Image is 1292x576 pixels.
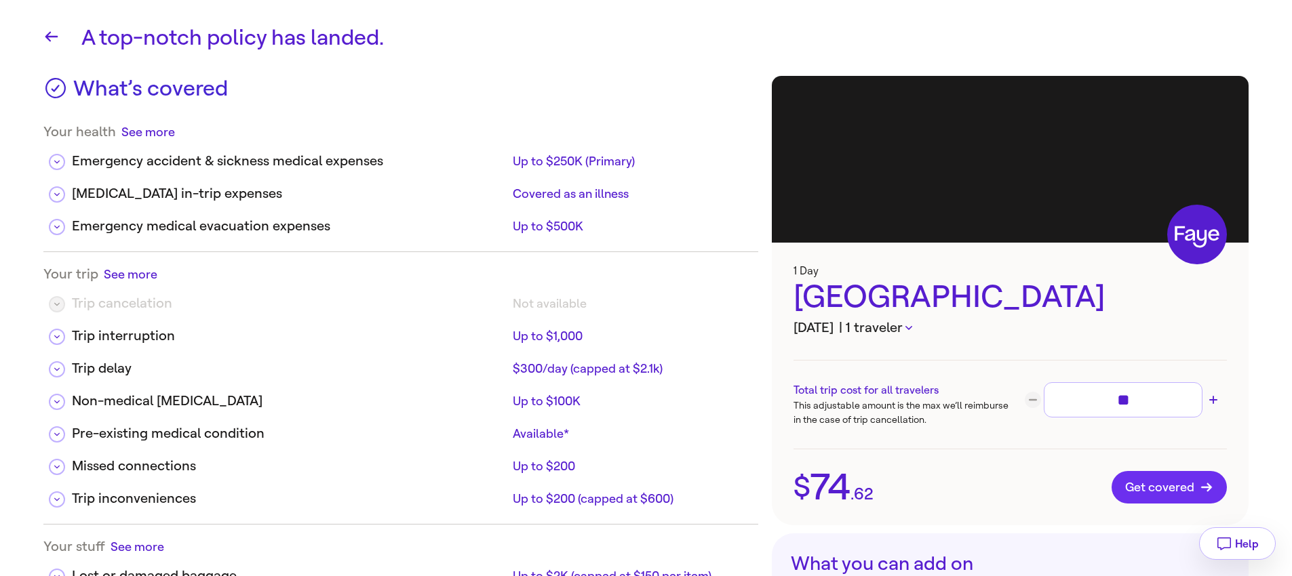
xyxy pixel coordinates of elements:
[72,216,507,236] div: Emergency medical evacuation expenses
[513,361,747,377] div: $300/day (capped at $2.1k)
[513,393,747,409] div: Up to $100K
[794,473,810,501] span: $
[513,186,747,202] div: Covered as an illness
[513,153,747,169] div: Up to $250K (Primary)
[43,413,758,445] div: Pre-existing medical conditionAvailable*
[1235,537,1259,550] span: Help
[72,184,507,204] div: [MEDICAL_DATA] in-trip expenses
[1025,392,1041,408] button: Decrease trip cost
[43,123,758,140] div: Your health
[43,266,758,283] div: Your trip
[72,326,507,346] div: Trip interruption
[794,277,1227,318] div: [GEOGRAPHIC_DATA]
[794,382,1010,398] h3: Total trip cost for all travelers
[72,489,507,509] div: Trip inconveniences
[73,76,228,110] h3: What’s covered
[850,486,854,502] span: .
[72,391,507,411] div: Non-medical [MEDICAL_DATA]
[43,445,758,478] div: Missed connectionsUp to $200
[81,22,1249,54] h1: A top-notch policy has landed.
[72,151,507,171] div: Emergency accident & sickness medical expenses
[104,266,157,283] button: See more
[1205,392,1221,408] button: Increase trip cost
[794,318,1227,338] h3: [DATE]
[791,552,1230,575] h3: What you can add on
[72,456,507,476] div: Missed connections
[1050,388,1196,412] input: Trip cost
[513,426,747,442] div: Available*
[43,538,758,555] div: Your stuff
[513,328,747,344] div: Up to $1,000
[1125,480,1213,494] span: Get covered
[513,458,747,474] div: Up to $200
[794,398,1010,427] p: This adjustable amount is the max we’ll reimburse in the case of trip cancellation.
[1112,471,1227,503] button: Get covered
[43,173,758,205] div: [MEDICAL_DATA] in-trip expensesCovered as an illness
[43,348,758,380] div: Trip delay$300/day (capped at $2.1k)
[111,538,164,555] button: See more
[854,486,874,502] span: 62
[72,358,507,379] div: Trip delay
[513,218,747,234] div: Up to $500K
[72,424,507,444] div: Pre-existing medical condition
[121,123,175,140] button: See more
[1199,527,1276,560] button: Help
[513,491,747,507] div: Up to $200 (capped at $600)
[43,315,758,348] div: Trip interruptionUp to $1,000
[794,264,1227,277] h3: 1 Day
[839,318,912,338] button: | 1 traveler
[810,469,850,506] span: 74
[43,380,758,413] div: Non-medical [MEDICAL_DATA]Up to $100K
[43,205,758,238] div: Emergency medical evacuation expensesUp to $500K
[43,140,758,173] div: Emergency accident & sickness medical expensesUp to $250K (Primary)
[43,478,758,510] div: Trip inconveniencesUp to $200 (capped at $600)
